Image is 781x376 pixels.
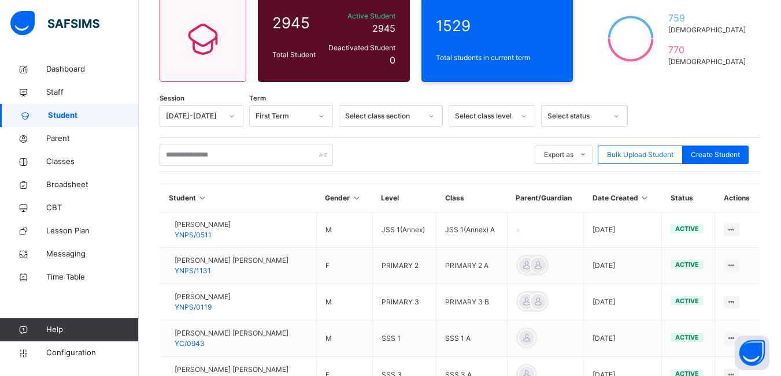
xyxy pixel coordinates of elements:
span: Bulk Upload Student [607,150,673,160]
span: [DEMOGRAPHIC_DATA] [668,25,746,35]
span: Time Table [46,271,139,283]
span: Student [48,110,139,121]
td: M [316,284,372,321]
div: Select class section [345,111,421,121]
span: active [675,297,699,305]
td: PRIMARY 3 [372,284,436,321]
td: [DATE] [584,213,662,248]
span: 2945 [272,12,320,34]
th: Class [436,184,507,213]
span: Configuration [46,347,138,359]
th: Student [160,184,317,213]
span: 2945 [372,23,395,34]
i: Sort in Ascending Order [351,193,361,202]
span: Staff [46,87,139,98]
th: Actions [715,184,760,213]
i: Sort in Ascending Order [640,193,650,202]
span: YNPS/0511 [175,230,212,239]
td: JSS 1(Annex) A [436,213,507,248]
span: [PERSON_NAME] [PERSON_NAME] [175,255,288,266]
th: Date Created [584,184,662,213]
span: [PERSON_NAME] [175,292,231,302]
th: Gender [316,184,372,213]
td: PRIMARY 2 [372,248,436,284]
span: Session [160,94,184,103]
span: [PERSON_NAME] [PERSON_NAME] [175,364,288,375]
td: [DATE] [584,321,662,357]
span: CBT [46,202,139,214]
td: SSS 1 A [436,321,507,357]
div: [DATE]-[DATE] [166,111,222,121]
button: Open asap [735,336,769,370]
span: Export as [544,150,573,160]
span: Dashboard [46,64,139,75]
td: F [316,248,372,284]
td: M [316,213,372,248]
td: SSS 1 [372,321,436,357]
td: JSS 1(Annex) [372,213,436,248]
span: Active Student [326,11,395,21]
th: Level [372,184,436,213]
span: [PERSON_NAME] [PERSON_NAME] [175,328,288,338]
th: Status [662,184,715,213]
div: Total Student [269,47,323,63]
span: active [675,333,699,341]
td: [DATE] [584,248,662,284]
span: YNPS/0119 [175,303,212,311]
div: Select status [547,111,606,121]
div: First Term [256,111,312,121]
span: 0 [390,54,395,66]
span: [DEMOGRAPHIC_DATA] [668,57,746,67]
td: PRIMARY 3 B [436,284,507,321]
i: Sort in Ascending Order [198,193,208,202]
span: 1529 [436,14,559,37]
img: safsims [10,11,99,35]
span: Parent [46,133,139,144]
span: active [675,260,699,269]
span: Messaging [46,248,139,260]
span: Help [46,324,138,336]
th: Parent/Guardian [507,184,584,213]
td: [DATE] [584,284,662,321]
span: [PERSON_NAME] [175,219,231,230]
span: Classes [46,156,139,167]
span: YC/0943 [175,339,205,348]
div: Select class level [455,111,514,121]
td: PRIMARY 2 A [436,248,507,284]
span: YNPS/1131 [175,266,211,275]
span: Term [249,94,266,103]
span: 770 [668,43,746,57]
span: Lesson Plan [46,225,139,237]
span: Deactivated Student [326,43,395,53]
span: active [675,225,699,233]
span: 759 [668,11,746,25]
span: Total students in current term [436,53,559,63]
td: M [316,321,372,357]
span: Create Student [691,150,740,160]
span: Broadsheet [46,179,139,191]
